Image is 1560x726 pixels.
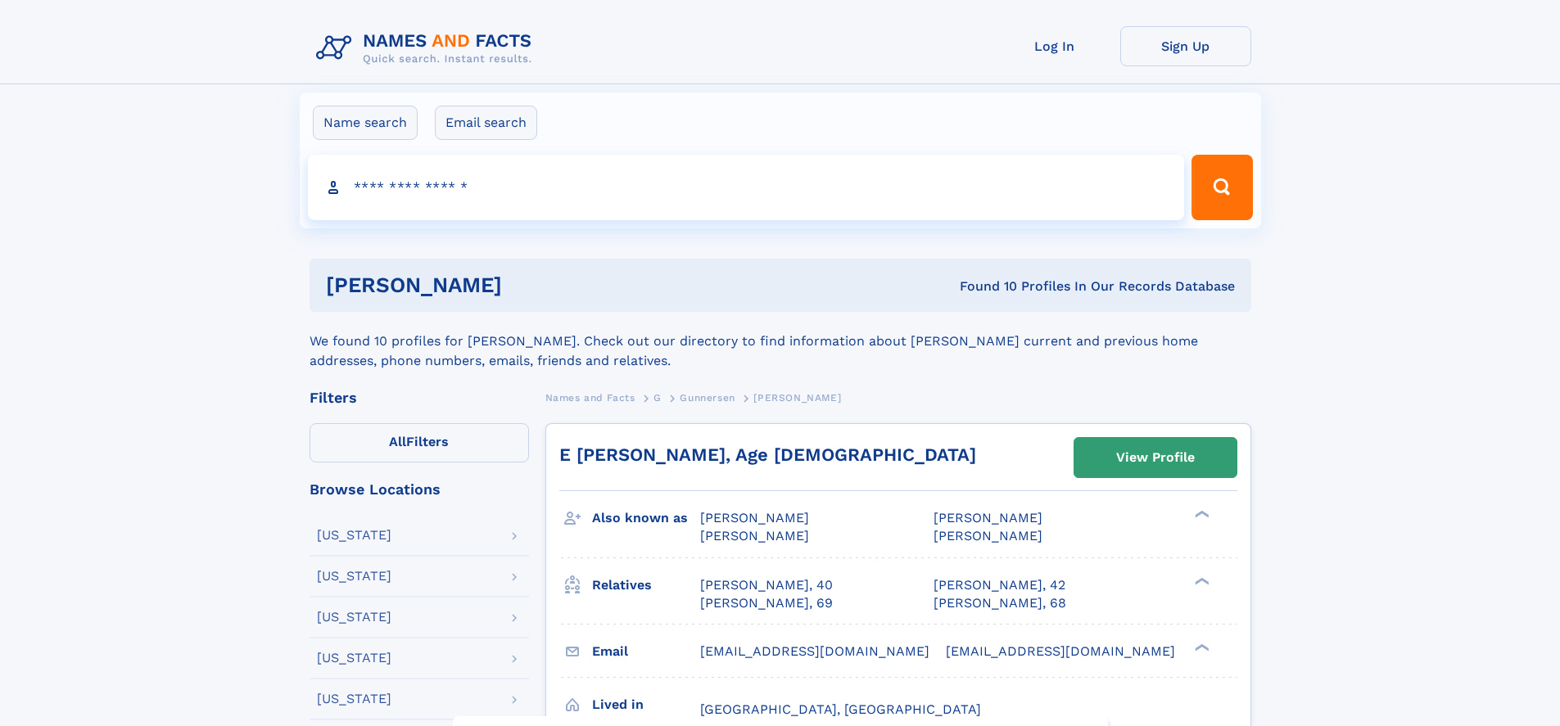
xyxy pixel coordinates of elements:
[653,392,662,404] span: G
[310,390,529,405] div: Filters
[1191,509,1210,520] div: ❯
[313,106,418,140] label: Name search
[545,387,635,408] a: Names and Facts
[317,652,391,665] div: [US_STATE]
[680,387,735,408] a: Gunnersen
[389,434,406,449] span: All
[700,701,981,717] span: [GEOGRAPHIC_DATA], [GEOGRAPHIC_DATA]
[592,571,700,599] h3: Relatives
[326,275,731,295] h1: [PERSON_NAME]
[753,392,841,404] span: [PERSON_NAME]
[653,387,662,408] a: G
[308,155,1185,220] input: search input
[317,570,391,583] div: [US_STATE]
[700,528,809,543] span: [PERSON_NAME]
[730,277,1235,295] div: Found 10 Profiles In Our Records Database
[934,528,1042,543] span: [PERSON_NAME]
[1120,26,1251,66] a: Sign Up
[435,106,537,140] label: Email search
[310,26,545,70] img: Logo Names and Facts
[946,643,1175,659] span: [EMAIL_ADDRESS][DOMAIN_NAME]
[1191,642,1210,652] div: ❯
[310,482,529,497] div: Browse Locations
[310,312,1251,371] div: We found 10 profiles for [PERSON_NAME]. Check out our directory to find information about [PERSON...
[317,692,391,706] div: [US_STATE]
[1074,438,1237,477] a: View Profile
[989,26,1120,66] a: Log In
[592,691,700,719] h3: Lived in
[700,510,809,525] span: [PERSON_NAME]
[592,638,700,665] h3: Email
[592,504,700,532] h3: Also known as
[1191,155,1252,220] button: Search Button
[317,529,391,542] div: [US_STATE]
[1191,575,1210,586] div: ❯
[310,423,529,462] label: Filters
[934,576,1065,594] a: [PERSON_NAME], 42
[317,611,391,624] div: [US_STATE]
[700,576,833,594] a: [PERSON_NAME], 40
[700,643,929,659] span: [EMAIL_ADDRESS][DOMAIN_NAME]
[680,392,735,404] span: Gunnersen
[934,594,1066,612] a: [PERSON_NAME], 68
[934,510,1042,525] span: [PERSON_NAME]
[1116,439,1195,476] div: View Profile
[700,594,833,612] a: [PERSON_NAME], 69
[559,444,976,465] a: E [PERSON_NAME], Age [DEMOGRAPHIC_DATA]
